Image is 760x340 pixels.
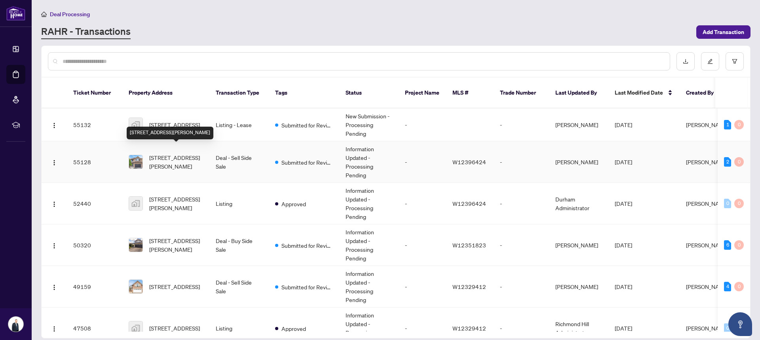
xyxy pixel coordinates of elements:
td: [PERSON_NAME] [549,266,608,308]
span: [PERSON_NAME] [686,158,729,165]
div: 0 [734,240,744,250]
button: edit [701,52,719,70]
div: 0 [724,199,731,208]
span: Approved [281,199,306,208]
span: [DATE] [615,325,632,332]
td: 50320 [67,224,122,266]
span: home [41,11,47,17]
td: [PERSON_NAME] [549,224,608,266]
td: 55132 [67,108,122,141]
td: - [399,266,446,308]
img: thumbnail-img [129,280,142,293]
td: Information Updated - Processing Pending [339,141,399,183]
td: New Submission - Processing Pending [339,108,399,141]
span: Submitted for Review [281,121,333,129]
span: Last Modified Date [615,88,663,97]
img: Logo [51,160,57,166]
img: Logo [51,201,57,207]
button: Logo [48,118,61,131]
th: Last Modified Date [608,78,680,108]
span: W12329412 [452,325,486,332]
span: [DATE] [615,158,632,165]
span: [STREET_ADDRESS] [149,324,200,332]
img: Logo [51,326,57,332]
span: W12396424 [452,158,486,165]
td: Information Updated - Processing Pending [339,224,399,266]
td: Deal - Sell Side Sale [209,141,269,183]
span: W12396424 [452,200,486,207]
td: - [399,224,446,266]
div: 0 [734,199,744,208]
span: [STREET_ADDRESS][PERSON_NAME] [149,195,203,212]
span: [DATE] [615,283,632,290]
span: Submitted for Review [281,158,333,167]
span: [STREET_ADDRESS][PERSON_NAME] [149,236,203,254]
img: thumbnail-img [129,238,142,252]
th: Ticket Number [67,78,122,108]
td: 52440 [67,183,122,224]
th: Trade Number [494,78,549,108]
span: filter [732,59,737,64]
td: - [399,108,446,141]
span: W12329412 [452,283,486,290]
img: thumbnail-img [129,155,142,169]
td: - [399,183,446,224]
img: Logo [51,284,57,291]
td: - [494,266,549,308]
span: [DATE] [615,200,632,207]
img: Logo [51,243,57,249]
th: Last Updated By [549,78,608,108]
div: 2 [724,157,731,167]
td: Deal - Sell Side Sale [209,266,269,308]
div: 6 [724,240,731,250]
th: MLS # [446,78,494,108]
span: Add Transaction [703,26,744,38]
td: Information Updated - Processing Pending [339,183,399,224]
button: Logo [48,322,61,334]
button: Logo [48,280,61,293]
div: 0 [734,282,744,291]
div: 1 [724,120,731,129]
div: 0 [724,323,731,333]
th: Tags [269,78,339,108]
td: [PERSON_NAME] [549,108,608,141]
span: Approved [281,324,306,333]
img: Logo [51,122,57,129]
img: Profile Icon [8,317,23,332]
button: Add Transaction [696,25,750,39]
button: Logo [48,156,61,168]
img: thumbnail-img [129,197,142,210]
th: Status [339,78,399,108]
span: download [683,59,688,64]
td: - [494,183,549,224]
span: [STREET_ADDRESS] [149,282,200,291]
td: - [494,224,549,266]
td: [PERSON_NAME] [549,141,608,183]
button: download [676,52,695,70]
button: Logo [48,239,61,251]
span: [PERSON_NAME] [686,121,729,128]
a: RAHR - Transactions [41,25,131,39]
span: [PERSON_NAME] [686,283,729,290]
th: Project Name [399,78,446,108]
div: 4 [724,282,731,291]
td: Listing - Lease [209,108,269,141]
td: - [494,108,549,141]
span: W12351823 [452,241,486,249]
span: edit [707,59,713,64]
span: Submitted for Review [281,283,333,291]
div: 0 [734,157,744,167]
button: filter [726,52,744,70]
img: thumbnail-img [129,118,142,131]
button: Logo [48,197,61,210]
td: 55128 [67,141,122,183]
div: [STREET_ADDRESS][PERSON_NAME] [127,127,213,139]
div: 0 [734,120,744,129]
img: thumbnail-img [129,321,142,335]
span: [PERSON_NAME] [686,241,729,249]
td: Durham Administrator [549,183,608,224]
span: Deal Processing [50,11,90,18]
th: Transaction Type [209,78,269,108]
td: 49159 [67,266,122,308]
span: [DATE] [615,121,632,128]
